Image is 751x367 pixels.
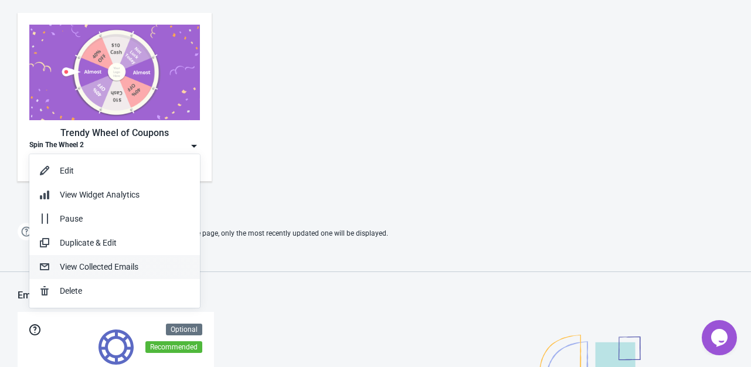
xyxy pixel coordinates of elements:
[41,224,388,243] span: If two Widgets are enabled and targeting the same page, only the most recently updated one will b...
[18,223,35,240] img: help.png
[60,261,191,273] div: View Collected Emails
[166,324,202,335] div: Optional
[29,207,200,231] button: Pause
[29,279,200,303] button: Delete
[188,140,200,152] img: dropdown.png
[29,25,200,120] img: trendy_game.png
[60,237,191,249] div: Duplicate & Edit
[60,165,191,177] div: Edit
[60,213,191,225] div: Pause
[145,341,202,353] div: Recommended
[60,190,140,199] span: View Widget Analytics
[29,183,200,207] button: View Widget Analytics
[29,159,200,183] button: Edit
[29,255,200,279] button: View Collected Emails
[60,285,191,297] div: Delete
[29,231,200,255] button: Duplicate & Edit
[98,329,134,365] img: tokens.svg
[702,320,739,355] iframe: chat widget
[29,140,84,152] div: Spin The Wheel 2
[29,126,200,140] div: Trendy Wheel of Coupons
